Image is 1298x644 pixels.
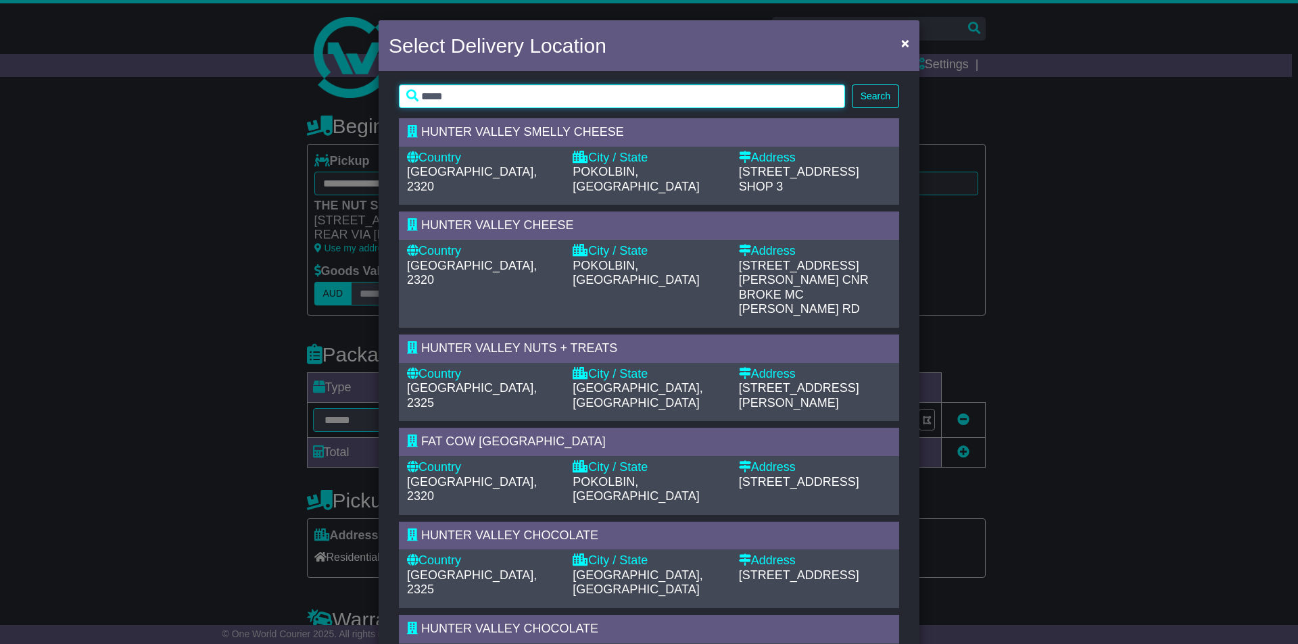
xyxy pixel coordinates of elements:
[421,528,598,542] span: HUNTER VALLEY CHOCOLATE
[421,435,606,448] span: FAT COW [GEOGRAPHIC_DATA]
[421,125,624,139] span: HUNTER VALLEY SMELLY CHEESE
[407,165,537,193] span: [GEOGRAPHIC_DATA], 2320
[573,553,725,568] div: City / State
[573,165,699,193] span: POKOLBIN, [GEOGRAPHIC_DATA]
[739,553,891,568] div: Address
[739,475,859,489] span: [STREET_ADDRESS]
[407,367,559,382] div: Country
[894,29,916,57] button: Close
[739,165,859,178] span: [STREET_ADDRESS]
[407,381,537,410] span: [GEOGRAPHIC_DATA], 2325
[407,460,559,475] div: Country
[407,553,559,568] div: Country
[739,460,891,475] div: Address
[573,151,725,166] div: City / State
[421,218,573,232] span: HUNTER VALLEY CHEESE
[739,244,891,259] div: Address
[407,244,559,259] div: Country
[573,568,702,597] span: [GEOGRAPHIC_DATA], [GEOGRAPHIC_DATA]
[421,622,598,635] span: HUNTER VALLEY CHOCOLATE
[739,367,891,382] div: Address
[421,341,617,355] span: HUNTER VALLEY NUTS + TREATS
[901,35,909,51] span: ×
[407,568,537,597] span: [GEOGRAPHIC_DATA], 2325
[573,460,725,475] div: City / State
[852,84,899,108] button: Search
[573,381,702,410] span: [GEOGRAPHIC_DATA], [GEOGRAPHIC_DATA]
[739,568,859,582] span: [STREET_ADDRESS]
[573,244,725,259] div: City / State
[407,151,559,166] div: Country
[739,381,859,410] span: [STREET_ADDRESS][PERSON_NAME]
[739,180,784,193] span: SHOP 3
[389,30,606,61] h4: Select Delivery Location
[573,475,699,503] span: POKOLBIN, [GEOGRAPHIC_DATA]
[573,259,699,287] span: POKOLBIN, [GEOGRAPHIC_DATA]
[739,259,859,287] span: [STREET_ADDRESS][PERSON_NAME]
[573,367,725,382] div: City / State
[739,151,891,166] div: Address
[407,259,537,287] span: [GEOGRAPHIC_DATA], 2320
[739,273,869,316] span: CNR BROKE MC [PERSON_NAME] RD
[407,475,537,503] span: [GEOGRAPHIC_DATA], 2320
